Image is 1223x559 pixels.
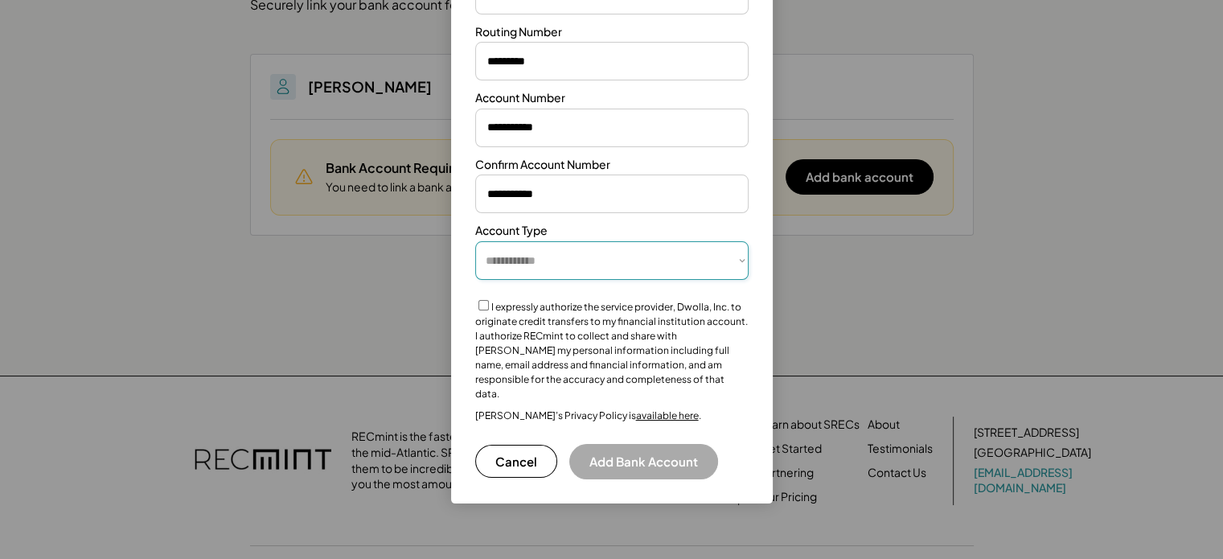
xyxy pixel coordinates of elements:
[636,409,699,421] a: available here
[475,24,562,40] div: Routing Number
[475,409,701,422] div: [PERSON_NAME]’s Privacy Policy is .
[475,223,548,239] div: Account Type
[475,301,748,400] label: I expressly authorize the service provider, Dwolla, Inc. to originate credit transfers to my fina...
[475,90,565,106] div: Account Number
[475,445,557,478] button: Cancel
[475,157,610,173] div: Confirm Account Number
[569,444,718,479] button: Add Bank Account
